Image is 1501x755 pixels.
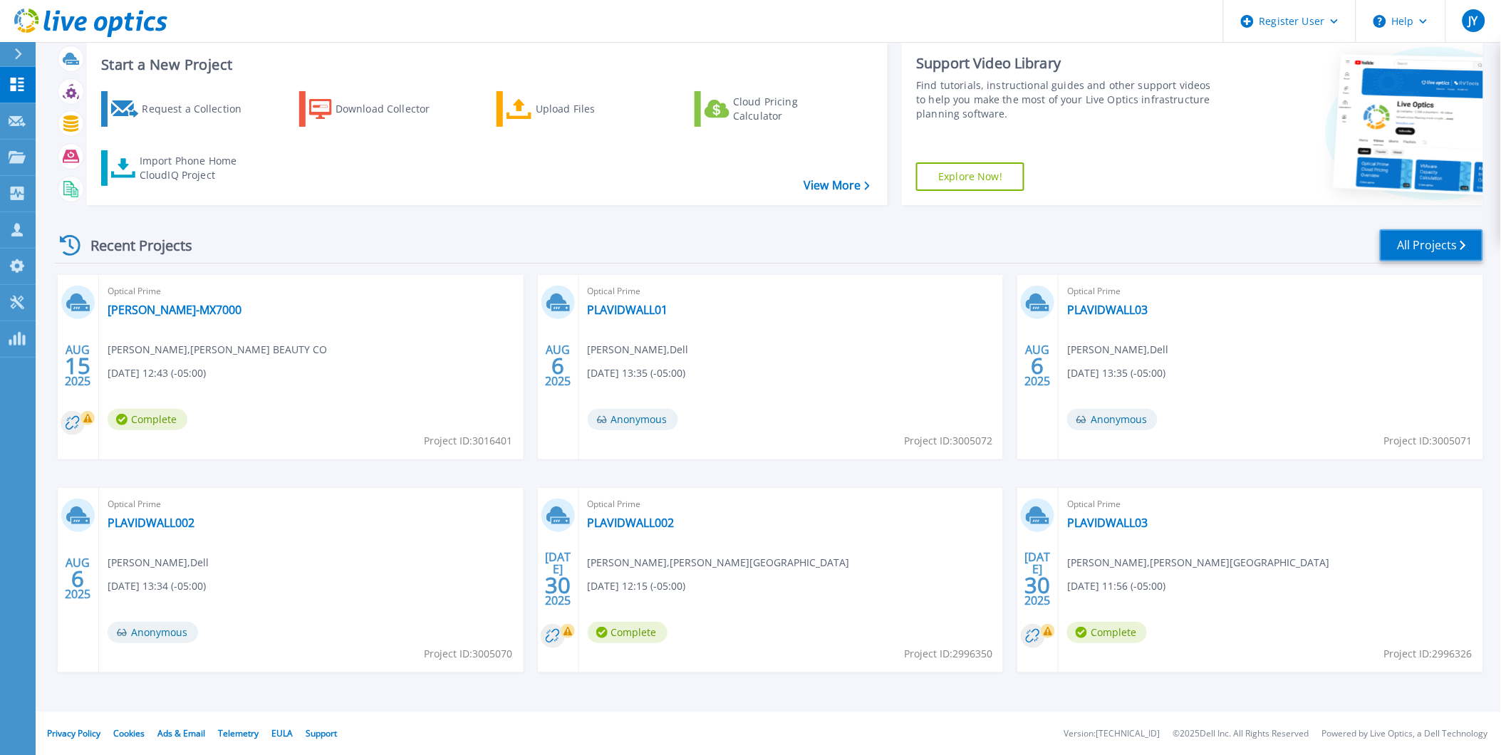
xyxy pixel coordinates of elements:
[142,95,256,123] div: Request a Collection
[64,553,91,605] div: AUG 2025
[588,578,686,594] span: [DATE] 12:15 (-05:00)
[1024,553,1051,605] div: [DATE] 2025
[65,360,90,372] span: 15
[306,727,337,739] a: Support
[1032,360,1044,372] span: 6
[218,727,259,739] a: Telemetry
[588,516,675,530] a: PLAVIDWALL002
[108,578,206,594] span: [DATE] 13:34 (-05:00)
[71,573,84,585] span: 6
[1025,579,1051,591] span: 30
[140,154,251,182] div: Import Phone Home CloudIQ Project
[1384,433,1473,449] span: Project ID: 3005071
[101,57,870,73] h3: Start a New Project
[1067,555,1329,571] span: [PERSON_NAME] , [PERSON_NAME][GEOGRAPHIC_DATA]
[108,622,198,643] span: Anonymous
[1384,646,1473,662] span: Project ID: 2996326
[1024,340,1051,392] div: AUG 2025
[47,727,100,739] a: Privacy Policy
[1173,729,1309,739] li: © 2025 Dell Inc. All Rights Reserved
[733,95,847,123] div: Cloud Pricing Calculator
[904,433,992,449] span: Project ID: 3005072
[1067,409,1158,430] span: Anonymous
[108,409,187,430] span: Complete
[1067,578,1165,594] span: [DATE] 11:56 (-05:00)
[101,91,260,127] a: Request a Collection
[544,553,571,605] div: [DATE] 2025
[916,78,1214,121] div: Find tutorials, instructional guides and other support videos to help you make the most of your L...
[1067,365,1165,381] span: [DATE] 13:35 (-05:00)
[1067,342,1168,358] span: [PERSON_NAME] , Dell
[804,179,870,192] a: View More
[1067,283,1475,299] span: Optical Prime
[497,91,655,127] a: Upload Files
[108,516,194,530] a: PLAVIDWALL002
[588,342,689,358] span: [PERSON_NAME] , Dell
[695,91,853,127] a: Cloud Pricing Calculator
[544,340,571,392] div: AUG 2025
[336,95,450,123] div: Download Collector
[108,283,515,299] span: Optical Prime
[916,162,1024,191] a: Explore Now!
[108,342,327,358] span: [PERSON_NAME] , [PERSON_NAME] BEAUTY CO
[1067,496,1475,512] span: Optical Prime
[108,365,206,381] span: [DATE] 12:43 (-05:00)
[904,646,992,662] span: Project ID: 2996350
[55,228,212,263] div: Recent Projects
[1067,622,1147,643] span: Complete
[1067,516,1148,530] a: PLAVIDWALL03
[113,727,145,739] a: Cookies
[588,555,850,571] span: [PERSON_NAME] , [PERSON_NAME][GEOGRAPHIC_DATA]
[588,283,995,299] span: Optical Prime
[588,365,686,381] span: [DATE] 13:35 (-05:00)
[108,555,209,571] span: [PERSON_NAME] , Dell
[1322,729,1488,739] li: Powered by Live Optics, a Dell Technology
[425,646,513,662] span: Project ID: 3005070
[108,303,241,317] a: [PERSON_NAME]-MX7000
[425,433,513,449] span: Project ID: 3016401
[1469,15,1478,26] span: JY
[108,496,515,512] span: Optical Prime
[545,579,571,591] span: 30
[1064,729,1160,739] li: Version: [TECHNICAL_ID]
[536,95,650,123] div: Upload Files
[588,622,668,643] span: Complete
[1067,303,1148,317] a: PLAVIDWALL03
[588,496,995,512] span: Optical Prime
[299,91,458,127] a: Download Collector
[916,54,1214,73] div: Support Video Library
[271,727,293,739] a: EULA
[157,727,205,739] a: Ads & Email
[551,360,564,372] span: 6
[64,340,91,392] div: AUG 2025
[1380,229,1483,261] a: All Projects
[588,409,678,430] span: Anonymous
[588,303,668,317] a: PLAVIDWALL01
